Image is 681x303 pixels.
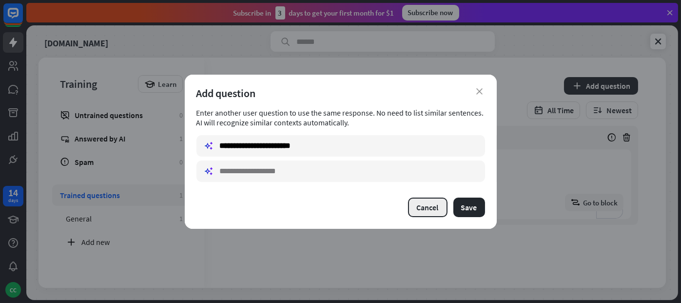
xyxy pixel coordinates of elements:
button: Save [453,198,485,217]
div: Add question [196,86,485,100]
button: Cancel [408,198,448,217]
i: close [477,88,483,95]
button: Open LiveChat chat widget [8,4,37,33]
div: Enter another user question to use the same response. No need to list similar sentences. AI will ... [196,108,485,127]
